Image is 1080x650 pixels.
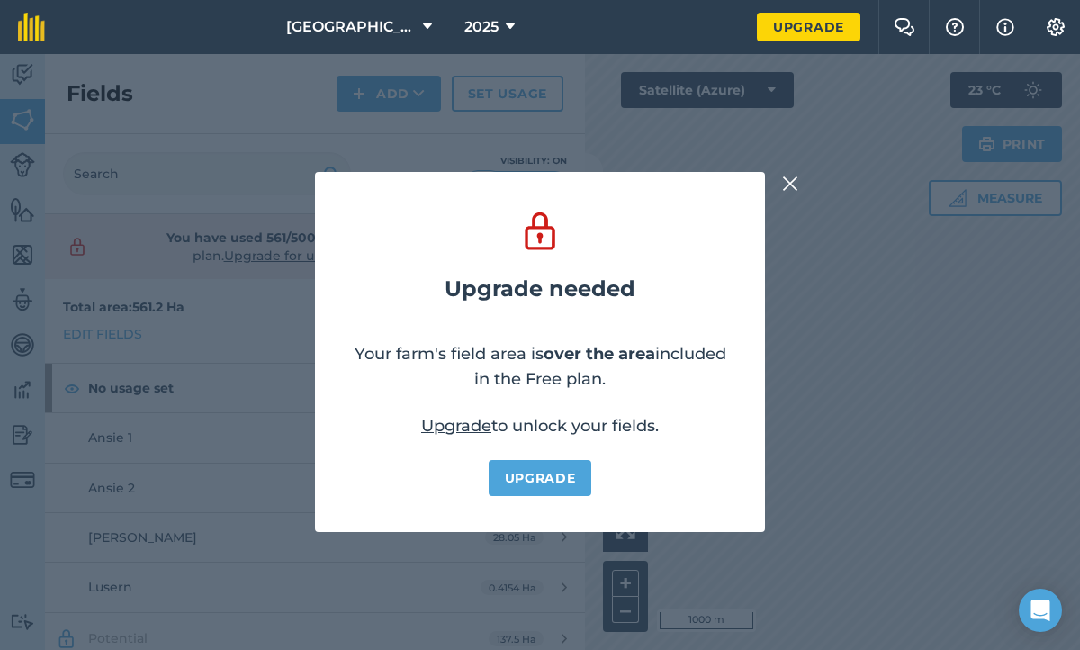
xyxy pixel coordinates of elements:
strong: over the area [544,344,655,364]
img: svg+xml;base64,PHN2ZyB4bWxucz0iaHR0cDovL3d3dy53My5vcmcvMjAwMC9zdmciIHdpZHRoPSIyMiIgaGVpZ2h0PSIzMC... [782,173,798,194]
p: Your farm's field area is included in the Free plan. [351,341,729,392]
p: to unlock your fields. [421,413,659,438]
img: Two speech bubbles overlapping with the left bubble in the forefront [894,18,915,36]
img: fieldmargin Logo [18,13,45,41]
a: Upgrade [421,416,491,436]
span: [GEOGRAPHIC_DATA] [286,16,416,38]
img: A cog icon [1045,18,1066,36]
div: Open Intercom Messenger [1019,589,1062,632]
img: svg+xml;base64,PHN2ZyB4bWxucz0iaHR0cDovL3d3dy53My5vcmcvMjAwMC9zdmciIHdpZHRoPSIxNyIgaGVpZ2h0PSIxNy... [996,16,1014,38]
img: A question mark icon [944,18,966,36]
span: 2025 [464,16,499,38]
h2: Upgrade needed [445,276,635,302]
a: Upgrade [757,13,860,41]
a: Upgrade [489,460,592,496]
